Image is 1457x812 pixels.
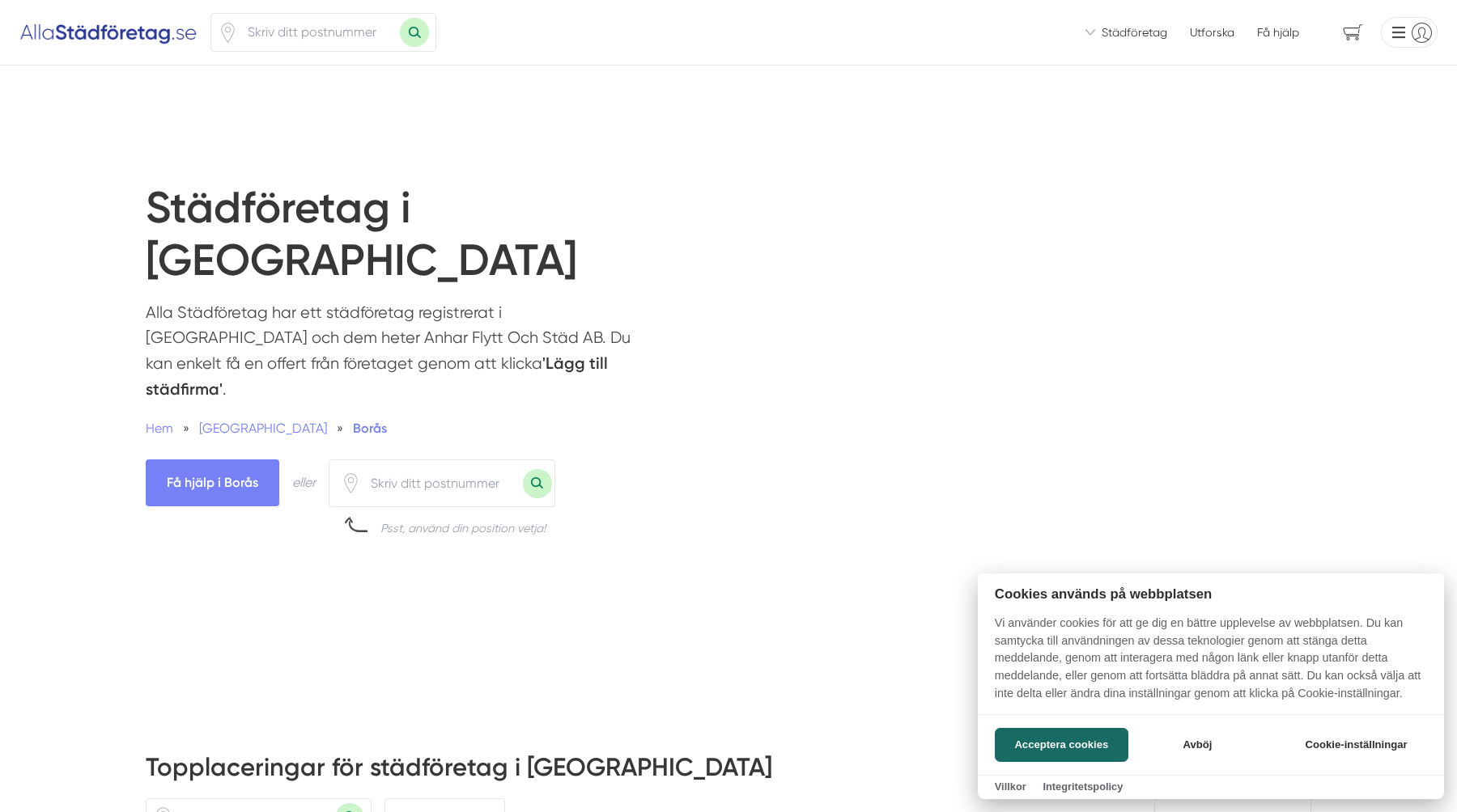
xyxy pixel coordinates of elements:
button: Acceptera cookies [995,728,1128,762]
a: Villkor [995,780,1026,793]
button: Cookie-inställningar [1285,728,1427,762]
p: Vi använder cookies för att ge dig en bättre upplevelse av webbplatsen. Du kan samtycka till anvä... [978,615,1444,713]
button: Avböj [1133,728,1262,762]
h2: Cookies används på webbplatsen [978,586,1444,602]
a: Integritetspolicy [1043,780,1123,793]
